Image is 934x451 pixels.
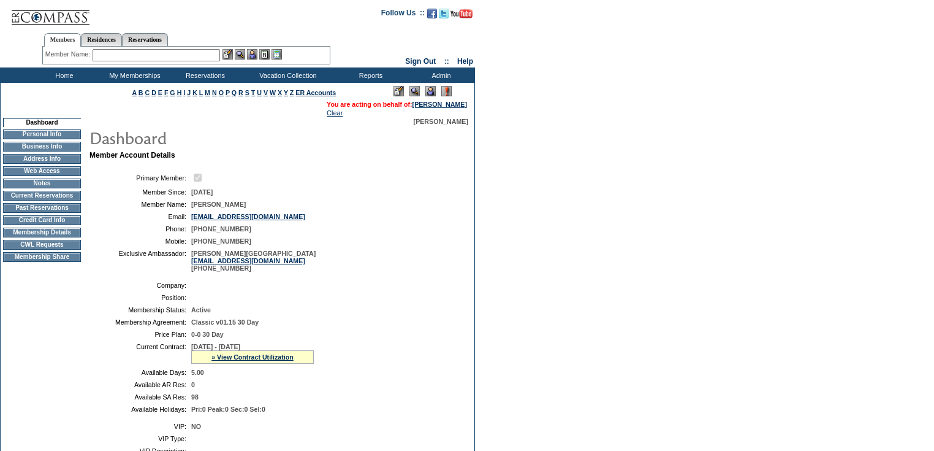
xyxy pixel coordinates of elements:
[122,33,168,46] a: Reservations
[259,49,270,60] img: Reservations
[414,118,468,125] span: [PERSON_NAME]
[427,9,437,18] img: Become our fan on Facebook
[3,252,81,262] td: Membership Share
[439,9,449,18] img: Follow us on Twitter
[3,240,81,250] td: CWL Requests
[251,89,256,96] a: T
[3,166,81,176] td: Web Access
[191,406,265,413] span: Pri:0 Peak:0 Sec:0 Sel:0
[94,381,186,388] td: Available AR Res:
[393,86,404,96] img: Edit Mode
[94,250,186,272] td: Exclusive Ambassador:
[191,201,246,208] span: [PERSON_NAME]
[132,89,137,96] a: A
[199,89,203,96] a: L
[450,9,473,18] img: Subscribe to our YouTube Channel
[247,49,257,60] img: Impersonate
[425,86,436,96] img: Impersonate
[239,67,334,83] td: Vacation Collection
[3,228,81,237] td: Membership Details
[94,369,186,376] td: Available Days:
[238,89,243,96] a: R
[295,89,336,96] a: ER Accounts
[98,67,169,83] td: My Memberships
[191,257,305,264] a: [EMAIL_ADDRESS][DOMAIN_NAME]
[89,151,175,160] b: Member Account Details
[278,89,282,96] a: X
[3,203,81,213] td: Past Reservations
[3,129,81,139] td: Personal Info
[457,57,473,66] a: Help
[191,343,240,350] span: [DATE] - [DATE]
[404,67,475,83] td: Admin
[94,306,186,314] td: Membership Status:
[169,67,239,83] td: Reservations
[290,89,294,96] a: Z
[219,89,224,96] a: O
[205,89,210,96] a: M
[44,33,82,47] a: Members
[94,188,186,196] td: Member Since:
[45,49,93,60] div: Member Name:
[212,89,217,96] a: N
[139,89,143,96] a: B
[192,89,197,96] a: K
[94,318,186,326] td: Membership Agreement:
[3,191,81,201] td: Current Reservations
[191,423,201,430] span: NO
[191,250,316,272] span: [PERSON_NAME][GEOGRAPHIC_DATA] [PHONE_NUMBER]
[439,12,449,20] a: Follow us on Twitter
[94,435,186,442] td: VIP Type:
[94,393,186,401] td: Available SA Res:
[191,213,305,220] a: [EMAIL_ADDRESS][DOMAIN_NAME]
[94,201,186,208] td: Member Name:
[191,331,224,338] span: 0-0 30 Day
[191,188,213,196] span: [DATE]
[191,393,199,401] span: 98
[89,125,334,150] img: pgTtlDashboard.gif
[405,57,436,66] a: Sign Out
[427,12,437,20] a: Become our fan on Facebook
[94,423,186,430] td: VIP:
[327,101,467,108] span: You are acting on behalf of:
[3,118,81,127] td: Dashboard
[441,86,452,96] img: Log Concern/Member Elevation
[94,225,186,233] td: Phone:
[158,89,162,96] a: E
[191,369,204,376] span: 5.00
[334,67,404,83] td: Reports
[450,12,473,20] a: Subscribe to our YouTube Channel
[271,49,282,60] img: b_calculator.gif
[3,154,81,164] td: Address Info
[222,49,233,60] img: b_edit.gif
[409,86,420,96] img: View Mode
[235,49,245,60] img: View
[94,172,186,183] td: Primary Member:
[191,381,195,388] span: 0
[191,225,251,233] span: [PHONE_NUMBER]
[232,89,237,96] a: Q
[191,237,251,245] span: [PHONE_NUMBER]
[145,89,150,96] a: C
[381,7,425,22] td: Follow Us ::
[94,331,186,338] td: Price Plan:
[183,89,185,96] a: I
[284,89,288,96] a: Y
[270,89,276,96] a: W
[264,89,268,96] a: V
[412,101,467,108] a: [PERSON_NAME]
[211,353,294,361] a: » View Contract Utilization
[444,57,449,66] span: ::
[257,89,262,96] a: U
[28,67,98,83] td: Home
[245,89,249,96] a: S
[177,89,182,96] a: H
[164,89,169,96] a: F
[3,215,81,225] td: Credit Card Info
[94,406,186,413] td: Available Holidays:
[327,109,343,117] a: Clear
[94,213,186,220] td: Email:
[94,282,186,289] td: Company:
[226,89,230,96] a: P
[191,318,259,326] span: Classic v01.15 30 Day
